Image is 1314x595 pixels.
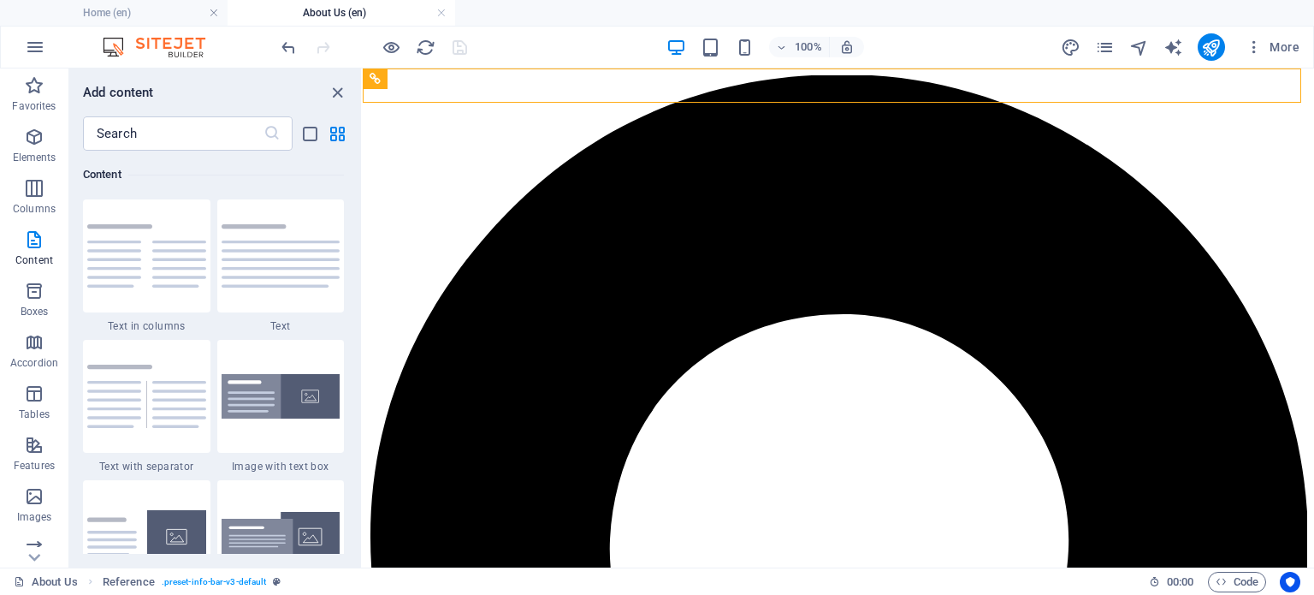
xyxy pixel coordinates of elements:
[327,123,347,144] button: grid-view
[1061,38,1080,57] i: Design (Ctrl+Alt+Y)
[1239,33,1306,61] button: More
[83,340,210,473] div: Text with separator
[19,408,50,421] p: Tables
[222,224,340,288] img: text.svg
[12,99,56,113] p: Favorites
[327,82,347,103] button: close panel
[14,459,55,473] p: Features
[1198,33,1225,61] button: publish
[83,116,263,151] input: Search
[363,68,1314,568] iframe: To enrich screen reader interactions, please activate Accessibility in Grammarly extension settings
[83,319,210,333] span: Text in columns
[87,365,206,428] img: text-with-separator.svg
[1095,37,1116,57] button: pages
[217,319,345,333] span: Text
[13,151,56,164] p: Elements
[87,224,206,288] img: text-in-columns.svg
[83,460,210,473] span: Text with separator
[1163,38,1183,57] i: AI Writer
[217,340,345,473] div: Image with text box
[222,512,340,562] img: text-image-overlap.svg
[103,572,155,592] span: Click to select. Double-click to edit
[1208,572,1266,592] button: Code
[217,199,345,333] div: Text
[299,123,320,144] button: list-view
[1167,572,1193,592] span: 00 00
[13,202,56,216] p: Columns
[1201,38,1221,57] i: Publish
[162,572,267,592] span: . preset-info-bar-v3-default
[21,305,49,318] p: Boxes
[17,510,52,524] p: Images
[1163,37,1184,57] button: text_generator
[1179,575,1181,588] span: :
[83,82,154,103] h6: Add content
[10,356,58,370] p: Accordion
[1216,572,1258,592] span: Code
[15,253,53,267] p: Content
[1061,37,1081,57] button: design
[217,460,345,473] span: Image with text box
[222,374,340,419] img: image-with-text-box.svg
[273,577,281,586] i: This element is a customizable preset
[103,572,281,592] nav: breadcrumb
[228,3,455,22] h4: About Us (en)
[1246,39,1299,56] span: More
[1280,572,1300,592] button: Usercentrics
[1129,37,1150,57] button: navigator
[83,164,344,185] h6: Content
[87,510,206,563] img: text-with-image-v4.svg
[83,199,210,333] div: Text in columns
[14,572,78,592] a: Click to cancel selection. Double-click to open Pages
[1149,572,1194,592] h6: Session time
